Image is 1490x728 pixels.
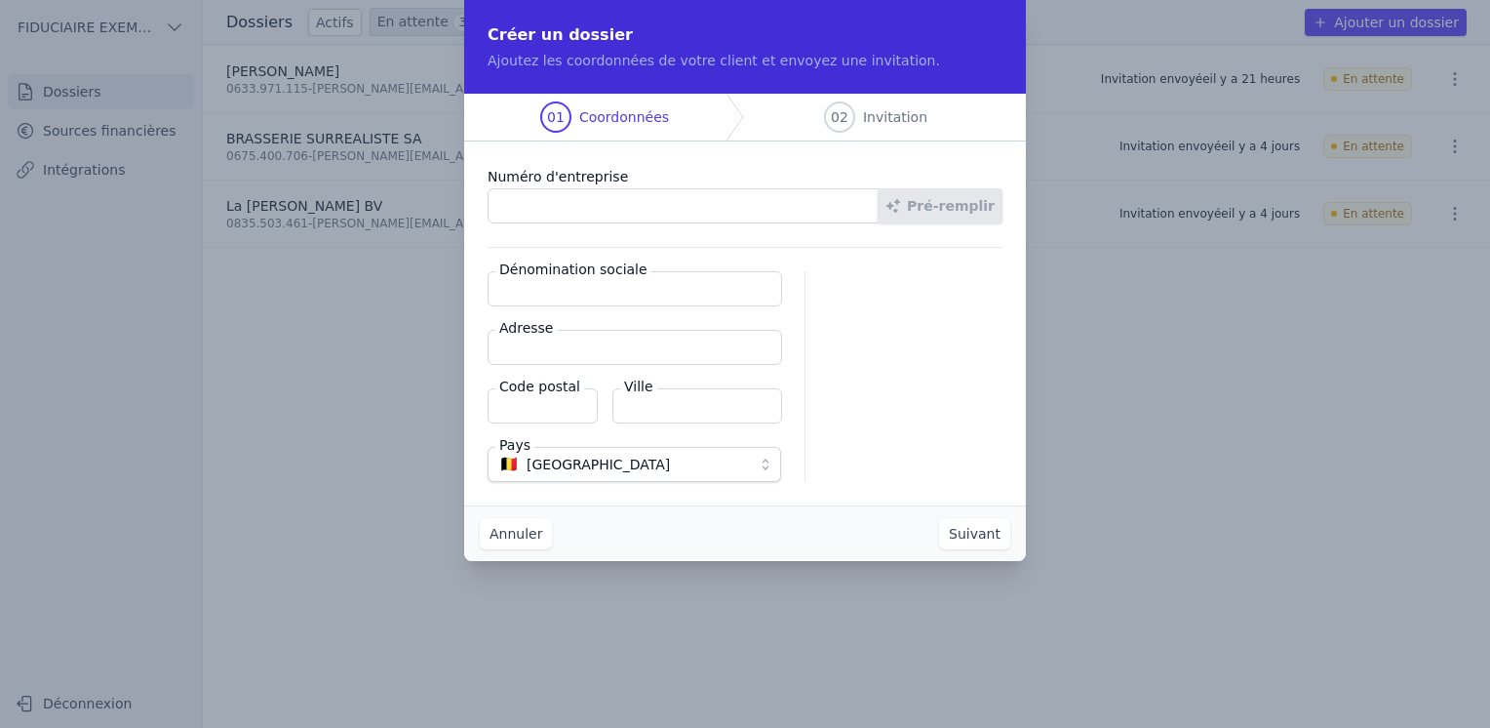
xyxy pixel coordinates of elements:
label: Dénomination sociale [495,260,651,279]
button: Annuler [480,518,552,549]
span: 01 [547,107,565,127]
label: Pays [495,435,534,455]
span: Invitation [863,107,927,127]
p: Ajoutez les coordonnées de votre client et envoyez une invitation. [488,51,1002,70]
label: Adresse [495,318,557,338]
label: Numéro d'entreprise [488,165,1002,188]
label: Ville [620,377,657,396]
h2: Créer un dossier [488,23,1002,47]
span: 🇧🇪 [499,459,519,470]
span: Coordonnées [579,107,669,127]
span: 02 [831,107,848,127]
button: 🇧🇪 [GEOGRAPHIC_DATA] [488,447,781,482]
button: Suivant [939,518,1010,549]
button: Pré-remplir [878,188,1002,223]
label: Code postal [495,377,584,396]
nav: Progress [464,94,1026,142]
span: [GEOGRAPHIC_DATA] [527,453,670,476]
